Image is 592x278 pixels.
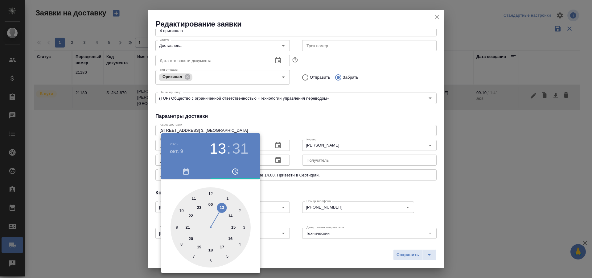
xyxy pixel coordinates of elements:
button: 2025 [170,142,178,146]
button: окт. 9 [170,148,183,155]
button: 31 [232,140,249,157]
button: 13 [210,140,226,157]
h3: : [227,140,231,157]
